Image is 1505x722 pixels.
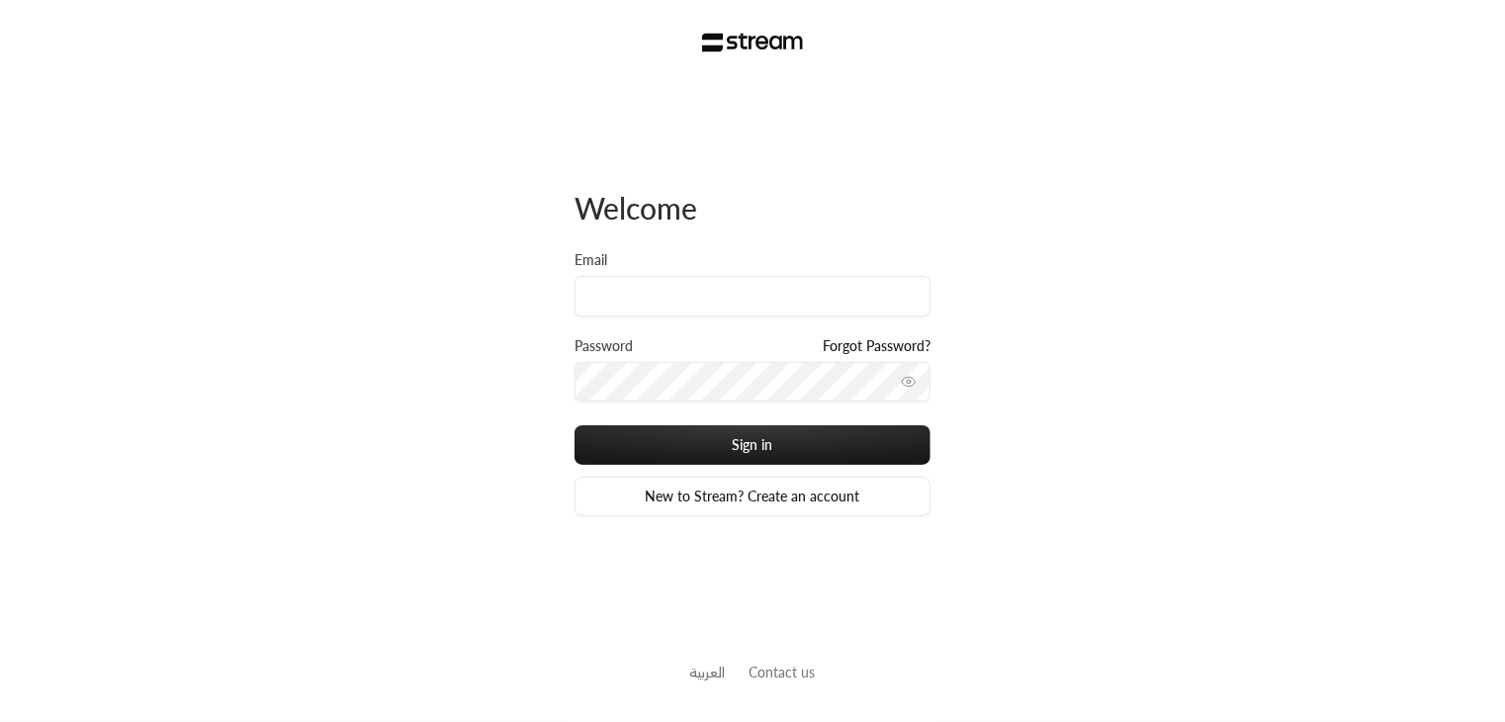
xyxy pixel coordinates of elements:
[575,250,607,270] label: Email
[750,662,816,682] button: Contact us
[702,33,804,52] img: Stream Logo
[823,336,930,356] a: Forgot Password?
[893,366,925,398] button: toggle password visibility
[575,190,697,226] span: Welcome
[575,477,930,516] a: New to Stream? Create an account
[690,654,726,690] a: العربية
[750,664,816,680] a: Contact us
[575,336,633,356] label: Password
[575,425,930,465] button: Sign in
